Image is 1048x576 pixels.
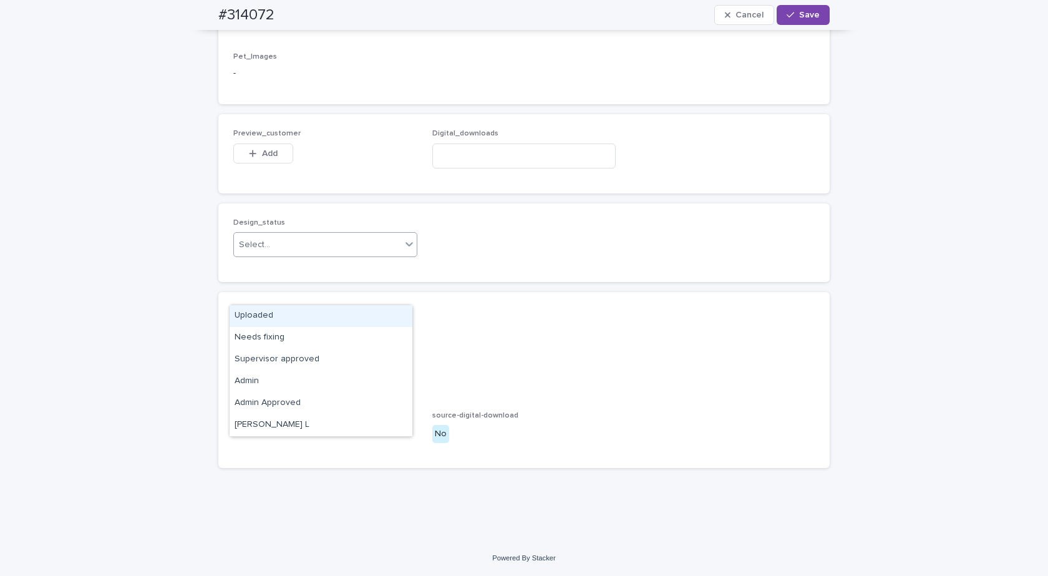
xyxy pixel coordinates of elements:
[233,53,277,61] span: Pet_Images
[230,393,412,414] div: Admin Approved
[218,6,274,24] h2: #314072
[799,11,820,19] span: Save
[233,144,293,164] button: Add
[230,327,412,349] div: Needs fixing
[230,349,412,371] div: Supervisor approved
[230,305,412,327] div: Uploaded
[230,371,412,393] div: Admin
[492,554,555,562] a: Powered By Stacker
[233,321,815,334] p: -
[777,5,830,25] button: Save
[230,414,412,436] div: Ritch L
[432,130,498,137] span: Digital_downloads
[735,11,764,19] span: Cancel
[262,149,278,158] span: Add
[239,238,270,251] div: Select...
[233,130,301,137] span: Preview_customer
[432,425,449,443] div: No
[432,412,518,419] span: source-digital-download
[714,5,774,25] button: Cancel
[233,67,815,80] p: -
[233,373,815,386] p: -
[233,219,285,227] span: Design_status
